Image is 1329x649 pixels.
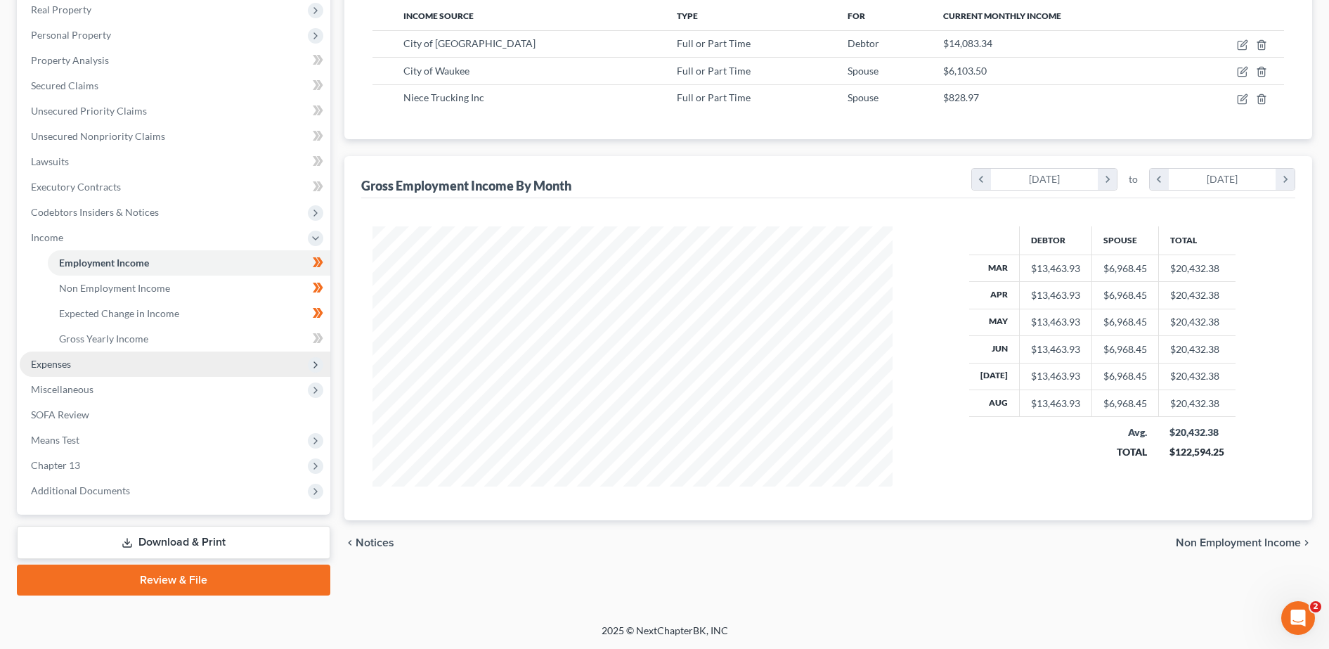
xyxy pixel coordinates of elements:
[48,326,330,352] a: Gross Yearly Income
[969,309,1020,335] th: May
[969,363,1020,390] th: [DATE]
[1281,601,1315,635] iframe: Intercom live chat
[1158,226,1236,255] th: Total
[20,48,330,73] a: Property Analysis
[403,11,474,21] span: Income Source
[20,124,330,149] a: Unsecured Nonpriority Claims
[1103,397,1147,411] div: $6,968.45
[1031,397,1080,411] div: $13,463.93
[31,29,111,41] span: Personal Property
[848,11,865,21] span: For
[1158,390,1236,417] td: $20,432.38
[31,79,98,91] span: Secured Claims
[20,73,330,98] a: Secured Claims
[677,37,751,49] span: Full or Part Time
[356,537,394,548] span: Notices
[1276,169,1295,190] i: chevron_right
[991,169,1098,190] div: [DATE]
[344,537,394,548] button: chevron_left Notices
[1103,262,1147,276] div: $6,968.45
[1169,425,1224,439] div: $20,432.38
[1091,226,1158,255] th: Spouse
[48,301,330,326] a: Expected Change in Income
[969,255,1020,281] th: Mar
[1103,288,1147,302] div: $6,968.45
[1301,537,1312,548] i: chevron_right
[20,402,330,428] a: SOFA Review
[20,98,330,124] a: Unsecured Priority Claims
[1169,445,1224,459] div: $122,594.25
[31,409,89,420] span: SOFA Review
[1103,315,1147,329] div: $6,968.45
[31,459,80,471] span: Chapter 13
[1031,315,1080,329] div: $13,463.93
[1158,336,1236,363] td: $20,432.38
[1158,282,1236,309] td: $20,432.38
[264,624,1065,649] div: 2025 © NextChapterBK, INC
[943,65,987,77] span: $6,103.50
[943,11,1061,21] span: Current Monthly Income
[1158,363,1236,390] td: $20,432.38
[31,54,109,66] span: Property Analysis
[1103,425,1147,439] div: Avg.
[403,91,484,103] span: Niece Trucking Inc
[31,206,159,218] span: Codebtors Insiders & Notices
[1158,255,1236,281] td: $20,432.38
[17,526,330,559] a: Download & Print
[48,276,330,301] a: Non Employment Income
[1158,309,1236,335] td: $20,432.38
[48,250,330,276] a: Employment Income
[31,155,69,167] span: Lawsuits
[31,231,63,243] span: Income
[1031,369,1080,383] div: $13,463.93
[1176,537,1301,548] span: Non Employment Income
[1310,601,1321,612] span: 2
[31,383,93,395] span: Miscellaneous
[848,37,879,49] span: Debtor
[31,4,91,15] span: Real Property
[1031,288,1080,302] div: $13,463.93
[1176,537,1312,548] button: Non Employment Income chevron_right
[677,65,751,77] span: Full or Part Time
[403,65,469,77] span: City of Waukee
[1169,169,1276,190] div: [DATE]
[1031,262,1080,276] div: $13,463.93
[20,149,330,174] a: Lawsuits
[31,105,147,117] span: Unsecured Priority Claims
[59,333,148,345] span: Gross Yearly Income
[969,282,1020,309] th: Apr
[31,358,71,370] span: Expenses
[969,336,1020,363] th: Jun
[677,11,698,21] span: Type
[1019,226,1091,255] th: Debtor
[59,257,149,269] span: Employment Income
[1103,369,1147,383] div: $6,968.45
[403,37,536,49] span: City of [GEOGRAPHIC_DATA]
[943,91,979,103] span: $828.97
[972,169,991,190] i: chevron_left
[1103,342,1147,356] div: $6,968.45
[344,537,356,548] i: chevron_left
[848,91,879,103] span: Spouse
[943,37,992,49] span: $14,083.34
[848,65,879,77] span: Spouse
[59,282,170,294] span: Non Employment Income
[31,181,121,193] span: Executory Contracts
[1098,169,1117,190] i: chevron_right
[1103,445,1147,459] div: TOTAL
[1129,172,1138,186] span: to
[361,177,571,194] div: Gross Employment Income By Month
[59,307,179,319] span: Expected Change in Income
[17,565,330,596] a: Review & File
[31,434,79,446] span: Means Test
[1150,169,1169,190] i: chevron_left
[20,174,330,200] a: Executory Contracts
[31,130,165,142] span: Unsecured Nonpriority Claims
[677,91,751,103] span: Full or Part Time
[1031,342,1080,356] div: $13,463.93
[31,484,130,496] span: Additional Documents
[969,390,1020,417] th: Aug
